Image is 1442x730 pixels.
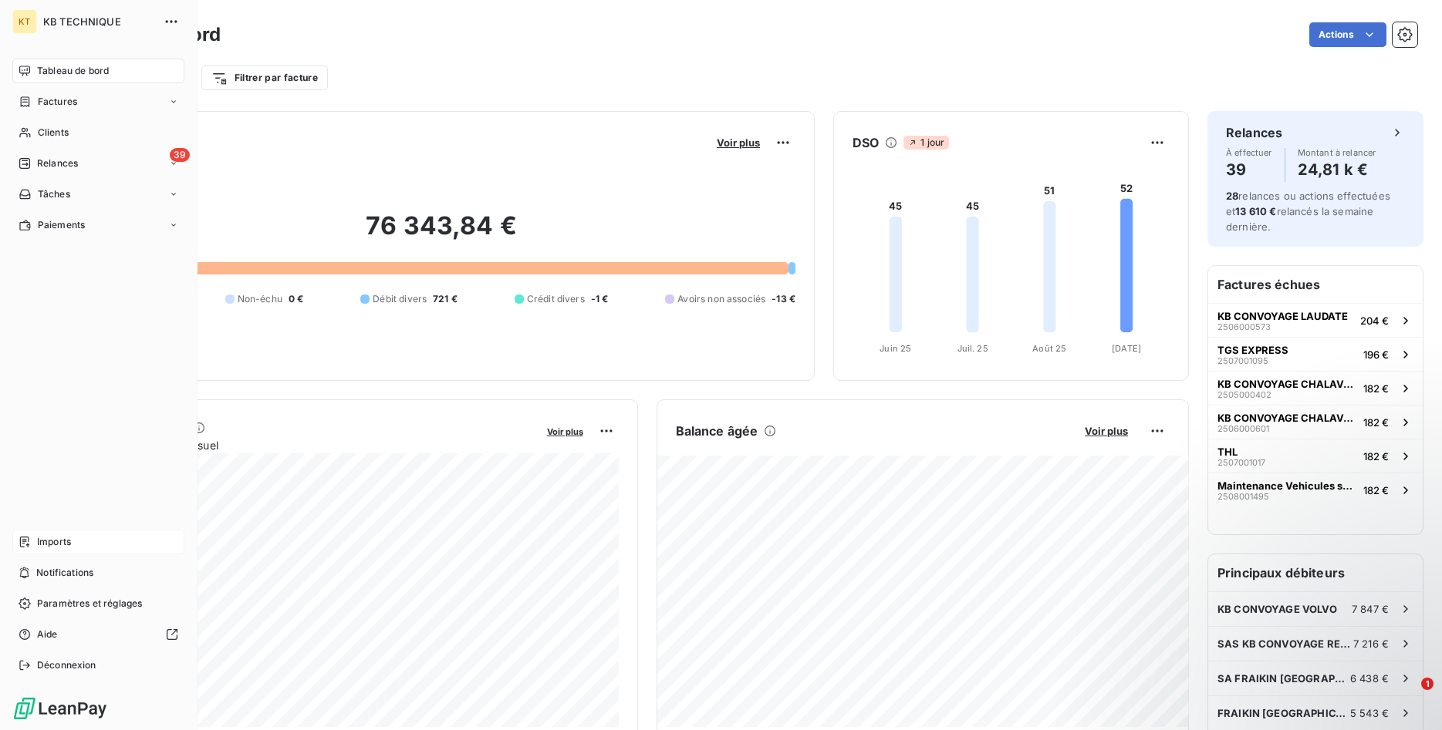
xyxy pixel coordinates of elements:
span: Tâches [38,187,70,201]
tspan: Juil. 25 [957,343,988,354]
span: relances ou actions effectuées et relancés la semaine dernière. [1226,190,1390,233]
span: -1 € [591,292,609,306]
span: 5 543 € [1350,707,1389,719]
button: Voir plus [1080,424,1133,438]
span: 721 € [433,292,458,306]
span: 1 [1421,678,1434,690]
tspan: [DATE] [1112,343,1141,354]
span: Non-échu [238,292,282,306]
span: Voir plus [547,426,583,437]
button: KB CONVOYAGE CHALAVAN ET DUC2506000601182 € [1208,405,1423,439]
h6: Balance âgée [676,422,758,440]
span: 28 [1226,190,1238,202]
span: 2507001017 [1217,458,1265,467]
span: KB CONVOYAGE CHALAVAN ET DUC [1217,378,1357,390]
span: Aide [37,627,58,641]
h6: DSO [853,133,879,152]
iframe: Intercom live chat [1390,678,1427,715]
button: THL2507001017182 € [1208,439,1423,473]
span: À effectuer [1226,148,1272,157]
h4: 24,81 k € [1298,157,1376,182]
img: Logo LeanPay [12,696,108,721]
button: Voir plus [542,424,588,438]
h4: 39 [1226,157,1272,182]
span: 2505000402 [1217,390,1271,399]
span: 182 € [1363,416,1389,429]
tspan: Août 25 [1032,343,1066,354]
span: Débit divers [373,292,427,306]
span: Relances [37,156,78,170]
span: Maintenance Vehicules sur Site [1217,479,1357,492]
tspan: Juin 25 [880,343,911,354]
span: Voir plus [1085,425,1128,437]
span: Déconnexion [37,658,96,672]
span: 1 jour [903,136,949,150]
button: KB CONVOYAGE CHALAVAN ET DUC2505000402182 € [1208,371,1423,405]
span: 204 € [1360,315,1389,327]
h6: Relances [1226,123,1282,142]
button: KB CONVOYAGE LAUDATE2506000573204 € [1208,303,1423,337]
span: 39 [170,148,190,162]
span: Notifications [36,566,93,580]
span: 2508001495 [1217,492,1269,501]
span: THL [1217,446,1238,458]
span: KB CONVOYAGE CHALAVAN ET DUC [1217,412,1357,424]
span: Avoirs non associés [677,292,765,306]
span: Tableau de bord [37,64,109,78]
span: 182 € [1363,450,1389,463]
div: KT [12,9,37,34]
span: 182 € [1363,382,1389,395]
span: 2507001095 [1217,356,1268,365]
span: Paramètres et réglages [37,597,142,611]
span: 13 610 € [1235,205,1276,217]
h6: Principaux débiteurs [1208,554,1423,591]
a: Aide [12,622,184,647]
span: Imports [37,535,71,549]
button: Maintenance Vehicules sur Site2508001495182 € [1208,473,1423,506]
span: Chiffre d'affaires mensuel [87,437,536,453]
button: TGS EXPRESS2507001095196 € [1208,337,1423,371]
span: TGS EXPRESS [1217,344,1288,356]
span: 182 € [1363,484,1389,496]
iframe: Intercom notifications message [1133,580,1442,688]
span: 2506000573 [1217,322,1271,331]
span: FRAIKIN [GEOGRAPHIC_DATA] MASSY [1217,707,1350,719]
span: Factures [38,95,77,109]
span: 196 € [1363,348,1389,361]
span: Montant à relancer [1298,148,1376,157]
span: -13 € [772,292,795,306]
span: 0 € [289,292,303,306]
span: 2506000601 [1217,424,1269,433]
span: KB TECHNIQUE [43,15,154,28]
span: Clients [38,126,69,140]
button: Filtrer par facture [201,66,328,90]
button: Actions [1309,22,1386,47]
h6: Factures échues [1208,266,1423,303]
span: Crédit divers [527,292,585,306]
span: KB CONVOYAGE LAUDATE [1217,310,1348,322]
span: Voir plus [717,136,760,149]
h2: 76 343,84 € [87,210,795,257]
button: Voir plus [712,136,765,150]
span: Paiements [38,218,85,232]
